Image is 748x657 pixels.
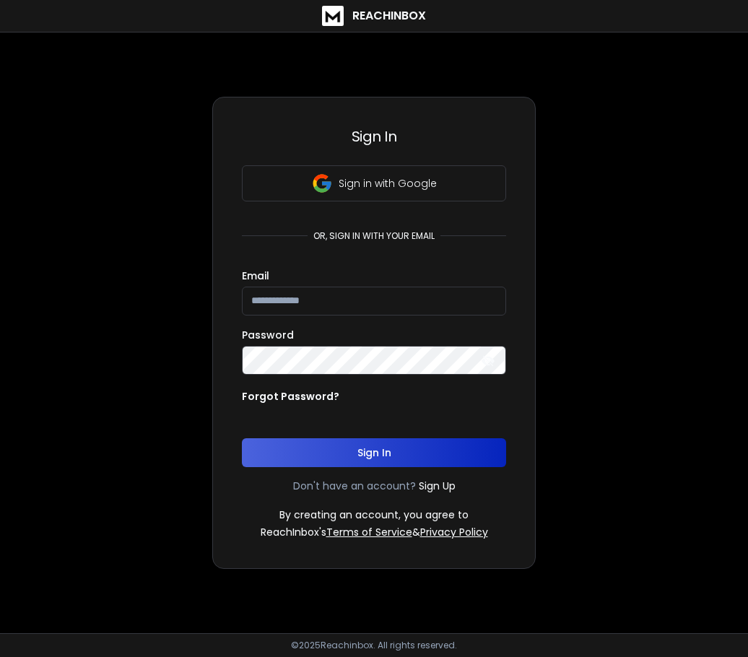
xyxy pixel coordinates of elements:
a: Privacy Policy [420,525,488,539]
p: By creating an account, you agree to [279,508,469,522]
label: Password [242,330,294,340]
a: ReachInbox [322,6,426,26]
p: Sign in with Google [339,176,437,191]
p: or, sign in with your email [308,230,440,242]
button: Sign In [242,438,506,467]
button: Sign in with Google [242,165,506,201]
p: Forgot Password? [242,389,339,404]
p: Don't have an account? [293,479,416,493]
p: © 2025 Reachinbox. All rights reserved. [291,640,457,651]
a: Sign Up [419,479,456,493]
img: logo [322,6,344,26]
h3: Sign In [242,126,506,147]
label: Email [242,271,269,281]
p: ReachInbox's & [261,525,488,539]
h1: ReachInbox [352,7,426,25]
a: Terms of Service [326,525,412,539]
